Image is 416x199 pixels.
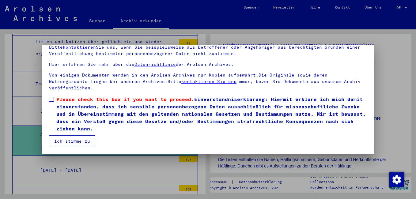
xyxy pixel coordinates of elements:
p: Hier erfahren Sie mehr über die der Arolsen Archives. [49,61,367,68]
p: Von einigen Dokumenten werden in den Arolsen Archives nur Kopien aufbewahrt.Die Originale sowie d... [49,72,367,91]
p: Bitte Sie uns, wenn Sie beispielsweise als Betroffener oder Angehöriger aus berechtigten Gründen ... [49,44,367,57]
a: kontaktieren Sie uns [181,79,236,84]
span: Einverständniserklärung: Hiermit erkläre ich mich damit einverstanden, dass ich sensible personen... [56,96,367,132]
div: Zustimmung ändern [389,172,404,187]
a: Datenrichtlinie [134,62,176,67]
img: Zustimmung ändern [389,172,404,187]
button: Ich stimme zu [49,135,95,147]
span: Please check this box if you want to proceed. [56,96,194,102]
a: kontaktieren [63,44,96,50]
